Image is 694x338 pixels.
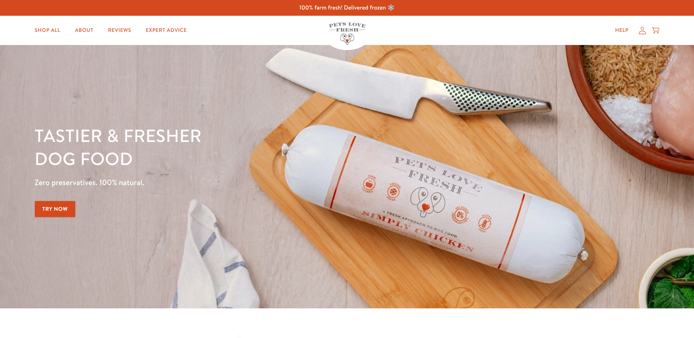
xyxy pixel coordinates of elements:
[35,176,451,189] p: Zero preservatives. 100% natural.
[69,23,99,38] a: About
[35,201,76,217] a: Try Now
[609,23,634,38] a: Help
[35,125,451,170] h1: Tastier & fresher dog food
[102,23,137,38] a: Reviews
[29,23,66,38] a: Shop All
[329,22,365,45] img: Pets Love Fresh
[140,23,193,38] a: Expert Advice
